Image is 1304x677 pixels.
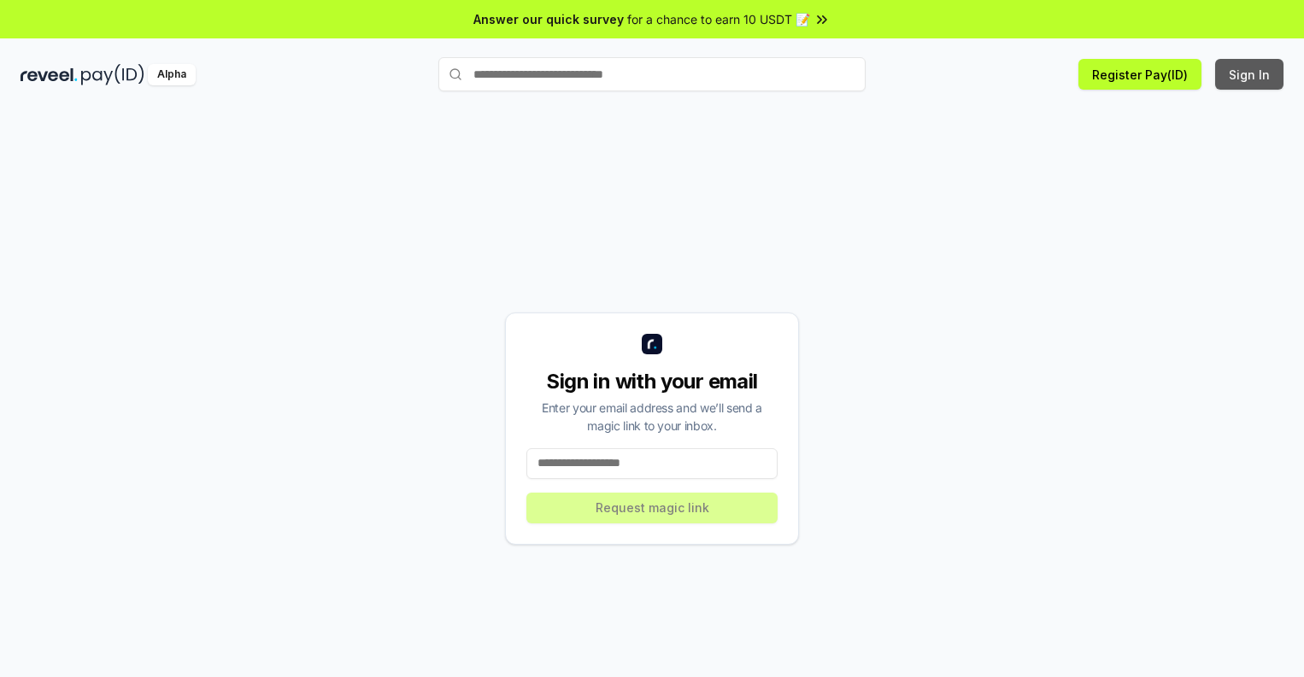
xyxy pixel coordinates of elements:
[627,10,810,28] span: for a chance to earn 10 USDT 📝
[526,399,778,435] div: Enter your email address and we’ll send a magic link to your inbox.
[81,64,144,85] img: pay_id
[642,334,662,354] img: logo_small
[1215,59,1283,90] button: Sign In
[473,10,624,28] span: Answer our quick survey
[148,64,196,85] div: Alpha
[526,368,778,395] div: Sign in with your email
[1078,59,1201,90] button: Register Pay(ID)
[21,64,78,85] img: reveel_dark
